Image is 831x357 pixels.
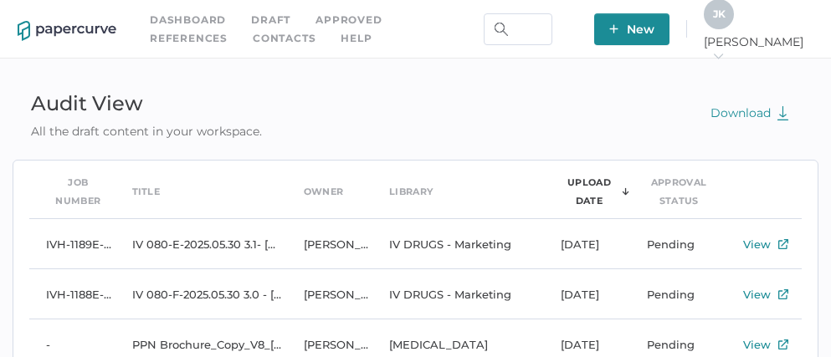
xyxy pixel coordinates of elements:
span: Download [710,105,789,120]
td: [DATE] [544,219,630,269]
button: New [594,13,669,45]
a: Contacts [253,29,315,48]
img: sorting-arrow-down.c3f0a1d0.svg [622,187,629,196]
a: Approved [315,11,382,29]
td: [PERSON_NAME] [287,219,373,269]
a: Dashboard [150,11,226,29]
div: View [743,234,771,254]
td: Pending [630,269,716,319]
img: external-link-icon.7ec190a1.svg [778,289,788,299]
img: plus-white.e19ec114.svg [609,24,618,33]
img: download-green.2f70a7b3.svg [777,105,789,120]
td: IV 080-E-2025.05.30 3.1- [MEDICAL_DATA] FFX [115,219,287,269]
td: [DATE] [544,269,630,319]
span: [PERSON_NAME] [704,34,813,64]
td: Pending [630,219,716,269]
span: New [609,13,654,45]
img: papercurve-logo-colour.7244d18c.svg [18,21,116,41]
div: Approval Status [647,173,711,210]
div: help [341,29,372,48]
span: J K [713,8,726,20]
td: [PERSON_NAME] [287,269,373,319]
div: All the draft content in your workspace. [13,122,280,140]
div: Owner [304,182,344,201]
a: Draft [251,11,290,29]
div: Title [132,182,161,201]
img: search.bf03fe8b.svg [495,23,508,36]
img: external-link-icon.7ec190a1.svg [778,239,788,249]
td: IVH-1189E-2025.09.16-1.0 [29,219,115,269]
div: View [743,284,771,304]
div: Job Number [46,173,110,210]
i: arrow_right [712,50,724,62]
div: View [743,334,771,354]
div: Library [389,182,433,201]
td: IVH-1188E-2025.09.16-1.0 [29,269,115,319]
input: Search Workspace [484,13,552,45]
img: external-link-icon.7ec190a1.svg [778,339,788,349]
td: IV DRUGS - Marketing [372,269,544,319]
td: IV 080-F-2025.05.30 3.0 - [MEDICAL_DATA] FFX [115,269,287,319]
a: References [150,29,228,48]
div: Audit View [13,85,280,122]
button: Download [694,97,806,129]
td: IV DRUGS - Marketing [372,219,544,269]
div: Upload Date [561,173,618,210]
